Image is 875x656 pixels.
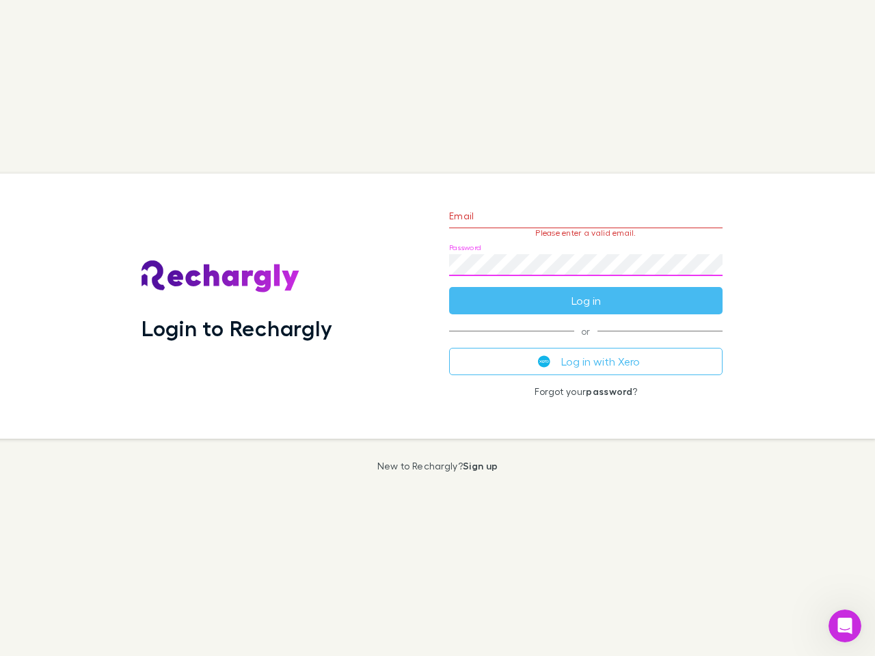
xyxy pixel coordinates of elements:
[142,260,300,293] img: Rechargly's Logo
[142,315,332,341] h1: Login to Rechargly
[449,228,723,238] p: Please enter a valid email.
[449,348,723,375] button: Log in with Xero
[829,610,861,642] iframe: Intercom live chat
[449,386,723,397] p: Forgot your ?
[449,243,481,253] label: Password
[463,460,498,471] a: Sign up
[449,331,723,331] span: or
[377,461,498,471] p: New to Rechargly?
[538,355,550,368] img: Xero's logo
[449,287,723,314] button: Log in
[586,385,632,397] a: password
